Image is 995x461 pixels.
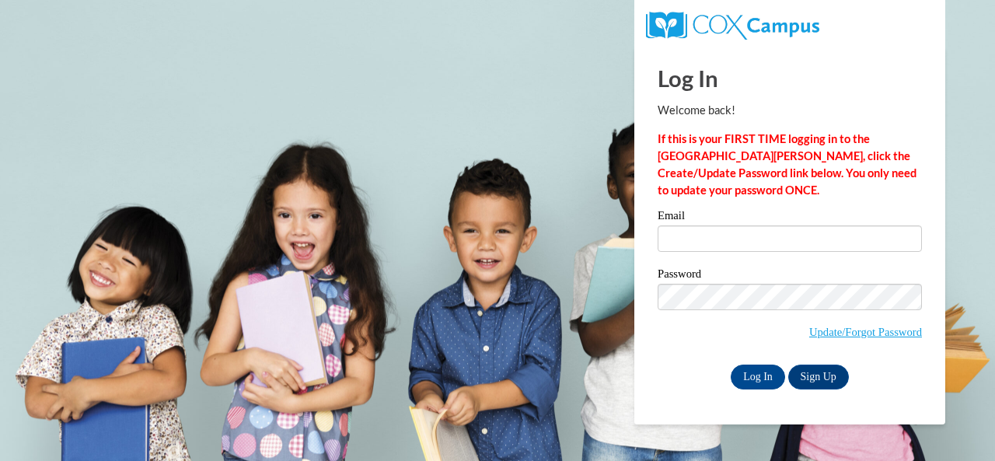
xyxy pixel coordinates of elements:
strong: If this is your FIRST TIME logging in to the [GEOGRAPHIC_DATA][PERSON_NAME], click the Create/Upd... [658,132,916,197]
img: COX Campus [646,12,819,40]
a: Update/Forgot Password [809,326,922,338]
a: COX Campus [646,18,819,31]
h1: Log In [658,62,922,94]
p: Welcome back! [658,102,922,119]
label: Email [658,210,922,225]
input: Log In [731,365,785,389]
a: Sign Up [788,365,849,389]
label: Password [658,268,922,284]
